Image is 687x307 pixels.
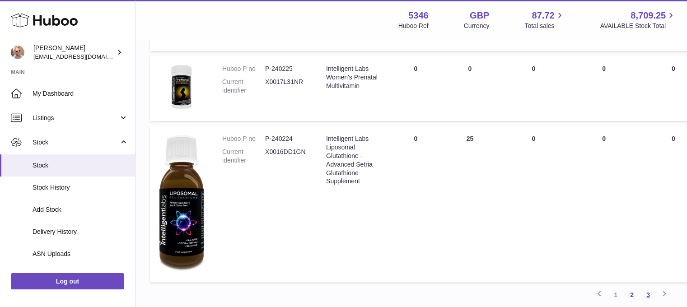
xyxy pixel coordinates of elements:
dt: Huboo P no [222,135,265,143]
span: ASN Uploads [33,250,128,258]
span: Stock [33,161,128,170]
td: 25 [443,126,497,282]
div: Huboo Ref [398,22,429,30]
div: Intelligent Labs Liposomal Glutathione - Advanced Setria Glutathione Supplement [326,135,379,186]
dt: Current identifier [222,78,265,95]
span: My Dashboard [33,89,128,98]
div: Currency [464,22,490,30]
span: 8,709.25 [631,9,666,22]
span: [EMAIL_ADDRESS][DOMAIN_NAME] [33,53,133,60]
dt: Current identifier [222,148,265,165]
span: AVAILABLE Stock Total [600,22,676,30]
span: Listings [33,114,119,122]
span: Stock [33,138,119,147]
a: 87.72 Total sales [524,9,565,30]
a: 8,709.25 AVAILABLE Stock Total [600,9,676,30]
a: 1 [608,287,624,303]
img: product image [159,135,204,271]
span: Delivery History [33,228,128,236]
a: 2 [624,287,640,303]
td: 0 [443,56,497,121]
img: support@radoneltd.co.uk [11,46,24,59]
td: 0 [388,126,443,282]
td: 0 [570,126,638,282]
div: [PERSON_NAME] [33,44,115,61]
strong: GBP [470,9,489,22]
dd: X0016DD1GN [265,148,308,165]
span: 0 [672,135,675,142]
span: 0 [672,65,675,72]
a: 3 [640,287,656,303]
td: 0 [497,126,570,282]
img: product image [159,65,204,110]
td: 0 [570,56,638,121]
dd: P-240225 [265,65,308,73]
div: Intelligent Labs Women's Prenatal Multivitamin [326,65,379,90]
a: Log out [11,273,124,289]
dd: P-240224 [265,135,308,143]
span: Total sales [524,22,565,30]
dt: Huboo P no [222,65,265,73]
dd: X0017L31NR [265,78,308,95]
span: Add Stock [33,205,128,214]
td: 0 [388,56,443,121]
strong: 5346 [408,9,429,22]
td: 0 [497,56,570,121]
span: 87.72 [532,9,554,22]
span: Stock History [33,183,128,192]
